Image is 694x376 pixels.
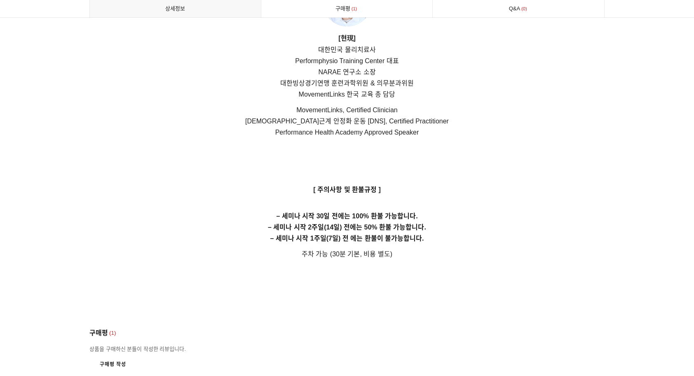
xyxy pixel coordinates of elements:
[270,235,424,242] strong: – 세미나 시작 1주일(7일) 전 에는 환불이 불가능합니다.
[313,186,380,193] strong: [ 주의사항 및 환불규정 ]
[245,106,449,136] span: MovementLinks, Certified Clinician [DEMOGRAPHIC_DATA]근계 안정화 운동 [DNS], Certified Practitioner Perf...
[89,345,605,354] div: 상품을 구매하신 분들이 작성한 리뷰입니다.
[302,251,392,258] span: 주차 가능 (30분 기본, 비용 별도)
[108,329,117,337] span: 1
[350,5,359,13] span: 1
[280,35,414,98] span: 대한민국 물리치료사 Performphysio Training Center 대표 NARAE 연구소 소장 대한빙상경기연맹 훈련과학위원 & 의무분과위원 MovementLinks 한...
[268,213,426,231] strong: – 세미나 시작 30일 전에는 100% 환불 가능합니다. – 세미나 시작 2주일(14일) 전에는 50% 환불 가능합니다.
[89,357,136,372] a: 구매평 작성
[89,327,117,345] div: 구매평
[338,35,356,42] strong: [현現]
[520,5,528,13] span: 0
